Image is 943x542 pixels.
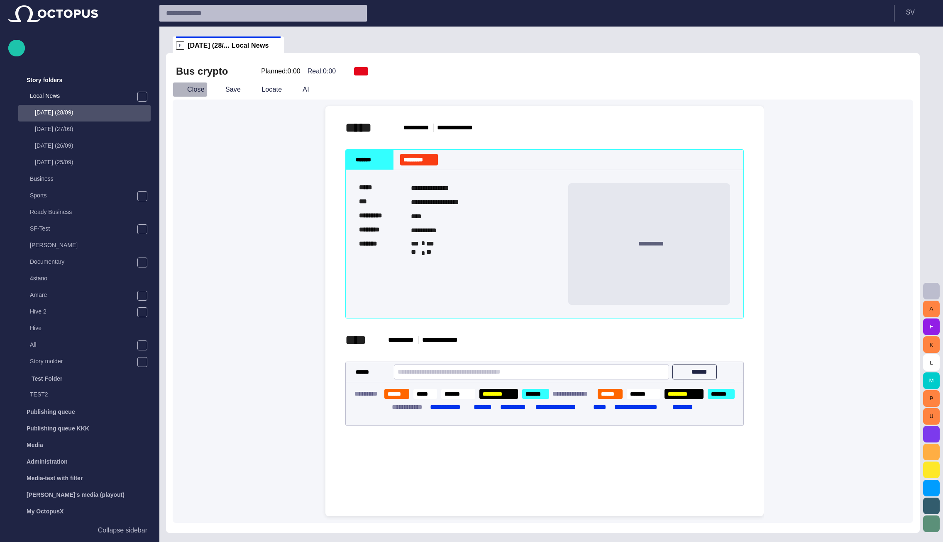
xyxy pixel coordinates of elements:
div: SF-Test [13,221,151,238]
div: TEST2 [13,387,151,403]
p: Publishing queue [27,408,75,416]
p: Hive [30,324,151,332]
p: Ready Business [30,208,151,216]
p: Publishing queue KKK [27,424,89,433]
button: U [923,408,940,425]
p: Sports [30,191,137,199]
div: [DATE] (26/09) [18,138,151,155]
p: Real: 0:00 [308,66,336,76]
div: 4stano [13,271,151,287]
div: Business [13,171,151,188]
div: Story molder [13,354,151,370]
div: F[DATE] (28/... Local News [173,36,284,53]
div: Ready Business [13,204,151,221]
p: TEST2 [30,390,151,399]
button: AI [288,82,312,97]
p: Media-test with filter [27,474,83,482]
p: F [176,41,184,50]
p: [PERSON_NAME] [30,241,151,249]
p: [DATE] (28/09) [35,108,151,117]
button: M [923,372,940,389]
p: Collapse sidebar [98,525,147,535]
button: K [923,336,940,353]
div: Hive 2 [13,304,151,321]
div: [PERSON_NAME] [13,238,151,254]
p: Planned: 0:00 [261,66,300,76]
button: F [923,318,940,335]
p: Hive 2 [30,307,137,316]
div: [DATE] (28/09) [18,105,151,122]
p: Story molder [30,357,137,365]
button: Save [211,82,244,97]
div: Local News[DATE] (28/09)[DATE] (27/09)[DATE] (26/09)[DATE] (25/09) [13,88,151,171]
div: Documentary [13,254,151,271]
div: [PERSON_NAME]'s media (playout) [8,486,151,503]
span: [DATE] (28/... Local News [188,41,269,50]
p: Test Folder [32,374,62,383]
div: Media-test with filter [8,470,151,486]
button: Locate [247,82,285,97]
button: Collapse sidebar [8,522,151,539]
div: Amare [13,287,151,304]
div: All [13,337,151,354]
p: All [30,340,137,349]
p: Administration [27,457,68,466]
p: 4stano [30,274,151,282]
p: Story folders [27,76,62,84]
p: [DATE] (25/09) [35,158,151,166]
img: Octopus News Room [8,5,98,22]
h2: Bus crypto [176,65,228,78]
button: P [923,390,940,407]
button: A [923,301,940,317]
ul: main menu [8,55,151,506]
p: SF-Test [30,224,137,233]
p: Media [27,441,43,449]
div: Publishing queue [8,403,151,420]
p: [DATE] (27/09) [35,125,151,133]
p: [PERSON_NAME]'s media (playout) [27,491,125,499]
div: Hive [13,321,151,337]
p: [DATE] (26/09) [35,141,151,150]
div: Media [8,437,151,453]
div: Sports [13,188,151,204]
p: S V [906,7,915,17]
div: [DATE] (27/09) [18,122,151,138]
p: Business [30,175,151,183]
p: Local News [30,92,137,100]
button: L [923,354,940,371]
p: My OctopusX [27,507,64,515]
p: Documentary [30,258,137,266]
button: Close [173,82,208,97]
p: Amare [30,291,137,299]
div: [DATE] (25/09) [18,155,151,171]
button: SV [899,5,938,20]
